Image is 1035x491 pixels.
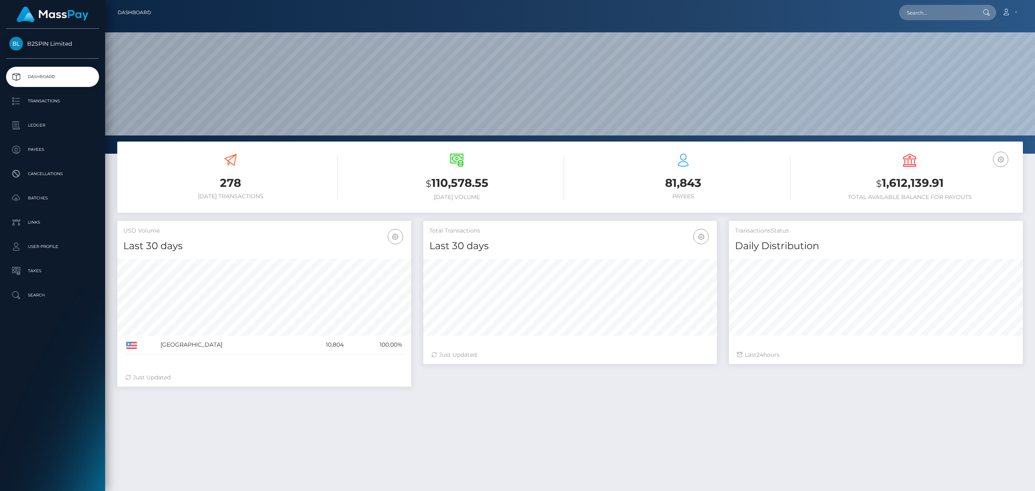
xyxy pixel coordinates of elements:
[9,241,96,253] p: User Profile
[735,227,1017,235] h5: Transactions
[9,71,96,83] p: Dashboard
[158,336,298,354] td: [GEOGRAPHIC_DATA]
[346,336,405,354] td: 100.00%
[429,227,711,235] h5: Total Transactions
[803,194,1017,201] h6: Total Available Balance for Payouts
[9,265,96,277] p: Taxes
[899,5,975,20] input: Search...
[125,373,403,382] div: Just Updated
[6,164,99,184] a: Cancellations
[123,175,338,191] h3: 278
[350,194,564,201] h6: [DATE] Volume
[576,175,790,191] h3: 81,843
[9,192,96,204] p: Batches
[123,193,338,200] h6: [DATE] Transactions
[118,4,151,21] a: Dashboard
[6,261,99,281] a: Taxes
[9,216,96,229] p: Links
[735,239,1017,253] h4: Daily Distribution
[9,289,96,301] p: Search
[426,178,431,189] small: $
[6,285,99,305] a: Search
[876,178,882,189] small: $
[350,175,564,192] h3: 110,578.55
[9,168,96,180] p: Cancellations
[6,188,99,208] a: Batches
[803,175,1017,192] h3: 1,612,139.91
[123,227,405,235] h5: USD Volume
[9,95,96,107] p: Transactions
[576,193,790,200] h6: Payees
[9,144,96,156] p: Payees
[771,227,789,234] mh: Status
[6,115,99,135] a: Ledger
[737,351,1015,359] div: Last hours
[9,119,96,131] p: Ledger
[123,239,405,253] h4: Last 30 days
[17,6,89,22] img: MassPay Logo
[126,342,137,349] img: US.png
[6,237,99,257] a: User Profile
[9,37,23,51] img: B2SPIN Limited
[6,140,99,160] a: Payees
[431,351,709,359] div: Just Updated
[429,239,711,253] h4: Last 30 days
[298,336,346,354] td: 10,804
[6,212,99,233] a: Links
[6,40,99,47] span: B2SPIN Limited
[6,67,99,87] a: Dashboard
[6,91,99,111] a: Transactions
[756,351,763,358] span: 24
